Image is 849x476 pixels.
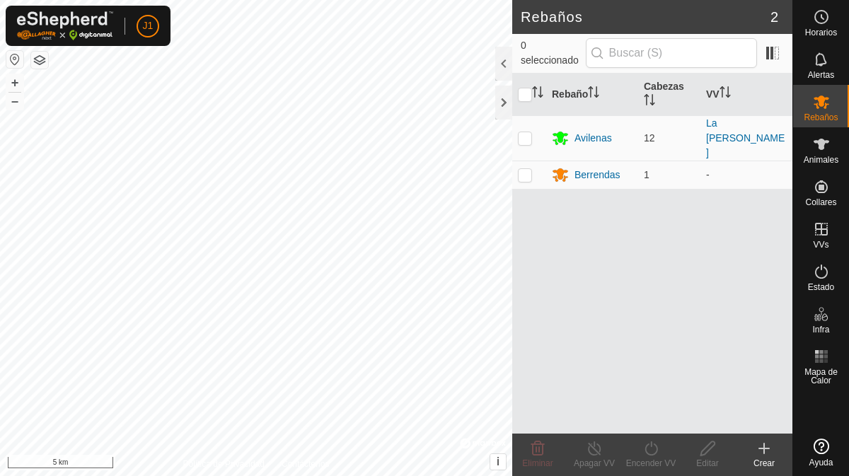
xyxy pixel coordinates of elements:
span: Estado [808,283,834,291]
span: 1 [644,169,649,180]
button: – [6,93,23,110]
div: Encender VV [623,457,679,470]
h2: Rebaños [521,8,770,25]
p-sorticon: Activar para ordenar [588,88,599,100]
span: Animales [804,156,838,164]
a: Ayuda [793,433,849,472]
div: Editar [679,457,736,470]
span: 12 [644,132,655,144]
span: 0 seleccionado [521,38,586,68]
div: Crear [736,457,792,470]
p-sorticon: Activar para ordenar [532,88,543,100]
span: Mapa de Calor [797,368,845,385]
th: Rebaño [546,74,638,116]
p-sorticon: Activar para ordenar [720,88,731,100]
span: Alertas [808,71,834,79]
button: + [6,74,23,91]
button: Restablecer Mapa [6,51,23,68]
p-sorticon: Activar para ordenar [644,96,655,108]
span: Rebaños [804,113,838,122]
button: i [490,454,506,470]
td: - [700,161,792,189]
div: Avilenas [574,131,612,146]
a: La [PERSON_NAME] [706,117,785,158]
input: Buscar (S) [586,38,757,68]
div: Berrendas [574,168,620,182]
div: Apagar VV [566,457,623,470]
span: VVs [813,240,828,249]
span: Infra [812,325,829,334]
a: Contáctenos [282,458,329,470]
span: Collares [805,198,836,207]
img: Logo Gallagher [17,11,113,40]
th: VV [700,74,792,116]
span: i [497,455,499,468]
th: Cabezas [638,74,700,116]
span: J1 [143,18,154,33]
a: Política de Privacidad [183,458,265,470]
span: 2 [770,6,778,28]
span: Horarios [805,28,837,37]
span: Eliminar [522,458,553,468]
button: Capas del Mapa [31,52,48,69]
span: Ayuda [809,458,833,467]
